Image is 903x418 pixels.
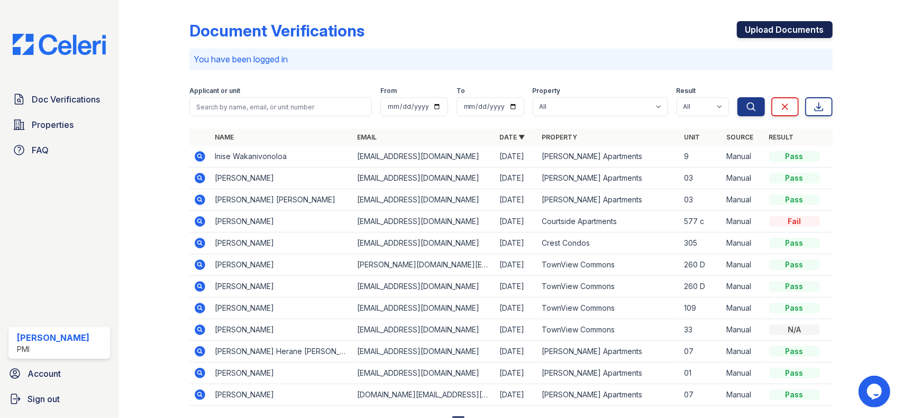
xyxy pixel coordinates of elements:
[28,393,60,405] span: Sign out
[495,189,537,211] td: [DATE]
[211,233,353,254] td: [PERSON_NAME]
[211,146,353,168] td: Inise Wakanivonoloa
[357,133,377,141] a: Email
[353,341,495,363] td: [EMAIL_ADDRESS][DOMAIN_NAME]
[769,281,820,292] div: Pass
[495,276,537,298] td: [DATE]
[769,303,820,313] div: Pass
[353,384,495,406] td: [DOMAIN_NAME][EMAIL_ADDRESS][DOMAIN_NAME]
[8,89,110,110] a: Doc Verifications
[723,233,765,254] td: Manual
[189,87,240,95] label: Applicant or unit
[769,216,820,227] div: Fail
[537,233,680,254] td: Crest Condos
[769,173,820,183] div: Pass
[211,211,353,233] td: [PERSON_NAME]
[211,189,353,211] td: [PERSON_NAME] [PERSON_NAME]
[769,259,820,270] div: Pass
[680,146,723,168] td: 9
[211,254,353,276] td: [PERSON_NAME]
[495,211,537,233] td: [DATE]
[723,384,765,406] td: Manual
[533,87,561,95] label: Property
[680,384,723,406] td: 07
[537,189,680,211] td: [PERSON_NAME] Apartments
[353,276,495,298] td: [EMAIL_ADDRESS][DOMAIN_NAME]
[537,319,680,341] td: TownView Commons
[859,376,892,407] iframe: chat widget
[769,368,820,378] div: Pass
[769,346,820,357] div: Pass
[17,344,89,355] div: PMI
[8,140,110,161] a: FAQ
[769,133,794,141] a: Result
[495,233,537,254] td: [DATE]
[723,189,765,211] td: Manual
[4,34,114,55] img: CE_Logo_Blue-a8612792a0a2168367f1c8372b55b34899dd931a85d93a1a3d3e32e68fde9ad4.png
[680,168,723,189] td: 03
[542,133,577,141] a: Property
[537,276,680,298] td: TownView Commons
[737,21,833,38] a: Upload Documents
[32,144,49,156] span: FAQ
[353,363,495,384] td: [EMAIL_ADDRESS][DOMAIN_NAME]
[495,168,537,189] td: [DATE]
[685,133,700,141] a: Unit
[537,146,680,168] td: [PERSON_NAME] Apartments
[769,238,820,248] div: Pass
[495,254,537,276] td: [DATE]
[769,151,820,162] div: Pass
[680,298,723,319] td: 109
[723,298,765,319] td: Manual
[380,87,397,95] label: From
[769,194,820,205] div: Pass
[537,341,680,363] td: [PERSON_NAME] Apartments
[215,133,234,141] a: Name
[4,363,114,384] a: Account
[211,276,353,298] td: [PERSON_NAME]
[723,211,765,233] td: Manual
[211,298,353,319] td: [PERSON_NAME]
[495,384,537,406] td: [DATE]
[680,211,723,233] td: 577 c
[680,319,723,341] td: 33
[723,341,765,363] td: Manual
[495,298,537,319] td: [DATE]
[353,146,495,168] td: [EMAIL_ADDRESS][DOMAIN_NAME]
[28,367,61,380] span: Account
[211,363,353,384] td: [PERSON_NAME]
[680,276,723,298] td: 260 D
[353,189,495,211] td: [EMAIL_ADDRESS][DOMAIN_NAME]
[211,384,353,406] td: [PERSON_NAME]
[680,233,723,254] td: 305
[495,363,537,384] td: [DATE]
[537,211,680,233] td: Courtside Apartments
[211,319,353,341] td: [PERSON_NAME]
[680,254,723,276] td: 260 D
[537,254,680,276] td: TownView Commons
[723,254,765,276] td: Manual
[189,97,372,116] input: Search by name, email, or unit number
[495,319,537,341] td: [DATE]
[723,146,765,168] td: Manual
[32,118,74,131] span: Properties
[353,233,495,254] td: [EMAIL_ADDRESS][DOMAIN_NAME]
[723,363,765,384] td: Manual
[353,254,495,276] td: [PERSON_NAME][DOMAIN_NAME][EMAIL_ADDRESS][DOMAIN_NAME]
[537,384,680,406] td: [PERSON_NAME] Apartments
[457,87,465,95] label: To
[4,388,114,410] a: Sign out
[32,93,100,106] span: Doc Verifications
[8,114,110,135] a: Properties
[353,319,495,341] td: [EMAIL_ADDRESS][DOMAIN_NAME]
[680,189,723,211] td: 03
[680,341,723,363] td: 07
[769,389,820,400] div: Pass
[211,341,353,363] td: [PERSON_NAME] Herane [PERSON_NAME]
[194,53,828,66] p: You have been logged in
[537,298,680,319] td: TownView Commons
[353,168,495,189] td: [EMAIL_ADDRESS][DOMAIN_NAME]
[353,211,495,233] td: [EMAIL_ADDRESS][DOMAIN_NAME]
[495,146,537,168] td: [DATE]
[769,324,820,335] div: N/A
